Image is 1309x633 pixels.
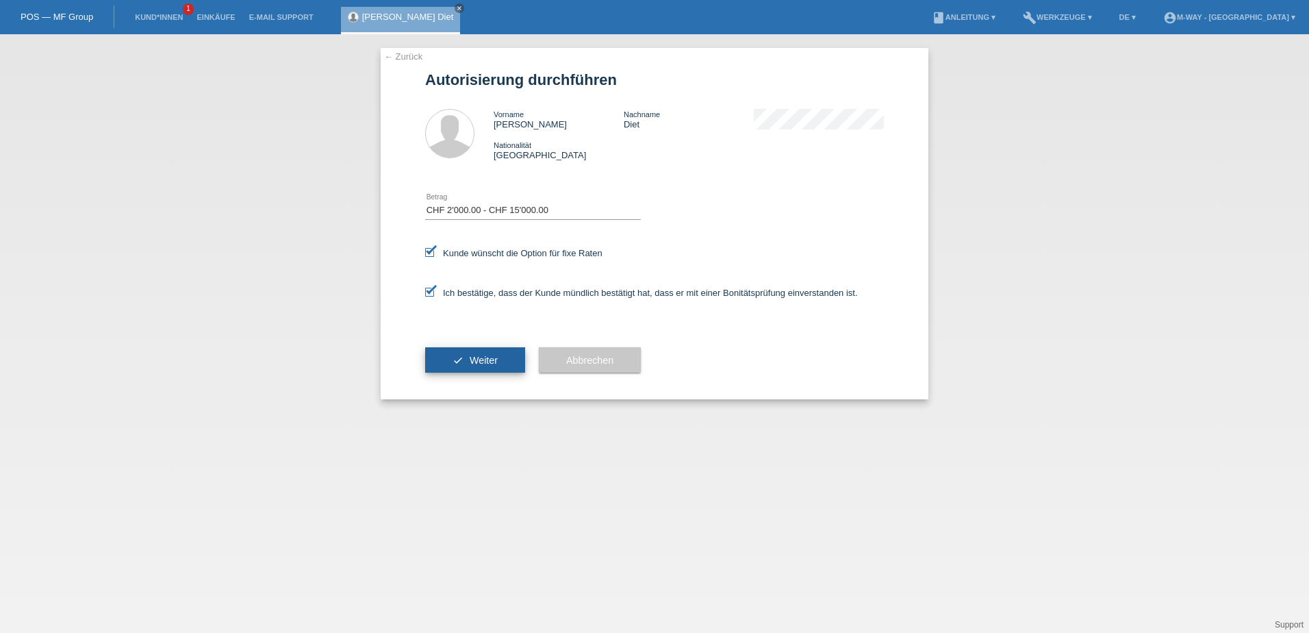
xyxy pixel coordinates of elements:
a: POS — MF Group [21,12,93,22]
i: check [453,355,463,366]
div: Diet [624,109,754,129]
a: E-Mail Support [242,13,320,21]
div: [GEOGRAPHIC_DATA] [494,140,624,160]
a: close [455,3,464,13]
a: DE ▾ [1113,13,1143,21]
i: close [456,5,463,12]
span: 1 [183,3,194,15]
span: Weiter [470,355,498,366]
div: [PERSON_NAME] [494,109,624,129]
span: Abbrechen [566,355,613,366]
button: check Weiter [425,347,525,373]
a: Kund*innen [128,13,190,21]
button: Abbrechen [539,347,641,373]
span: Vorname [494,110,524,119]
a: buildWerkzeuge ▾ [1016,13,1099,21]
a: account_circlem-way - [GEOGRAPHIC_DATA] ▾ [1156,13,1302,21]
h1: Autorisierung durchführen [425,71,884,88]
i: book [932,11,945,25]
a: Support [1275,620,1304,630]
i: account_circle [1163,11,1177,25]
label: Kunde wünscht die Option für fixe Raten [425,248,602,258]
i: build [1023,11,1037,25]
span: Nachname [624,110,660,119]
a: ← Zurück [384,51,422,62]
span: Nationalität [494,141,531,149]
a: [PERSON_NAME] Diet [362,12,454,22]
label: Ich bestätige, dass der Kunde mündlich bestätigt hat, dass er mit einer Bonitätsprüfung einversta... [425,288,858,298]
a: bookAnleitung ▾ [925,13,1002,21]
a: Einkäufe [190,13,242,21]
